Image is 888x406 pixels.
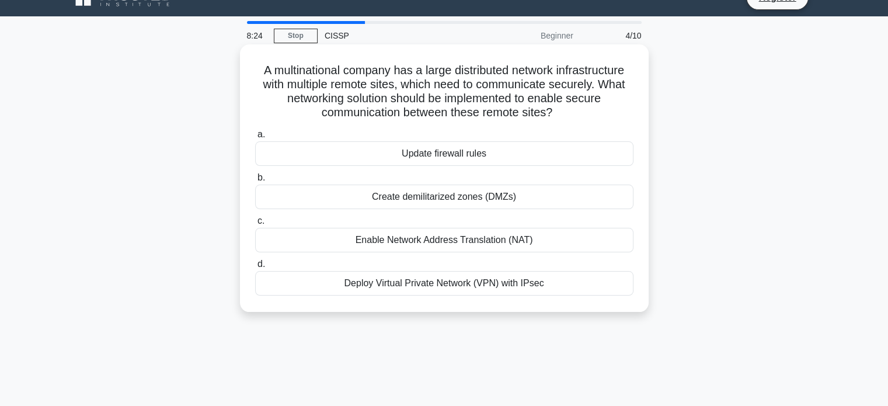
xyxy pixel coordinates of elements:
[257,216,264,225] span: c.
[240,24,274,47] div: 8:24
[580,24,649,47] div: 4/10
[274,29,318,43] a: Stop
[257,129,265,139] span: a.
[255,228,633,252] div: Enable Network Address Translation (NAT)
[255,271,633,296] div: Deploy Virtual Private Network (VPN) with IPsec
[318,24,478,47] div: CISSP
[255,185,633,209] div: Create demilitarized zones (DMZs)
[255,141,633,166] div: Update firewall rules
[254,63,635,120] h5: A multinational company has a large distributed network infrastructure with multiple remote sites...
[257,259,265,269] span: d.
[257,172,265,182] span: b.
[478,24,580,47] div: Beginner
